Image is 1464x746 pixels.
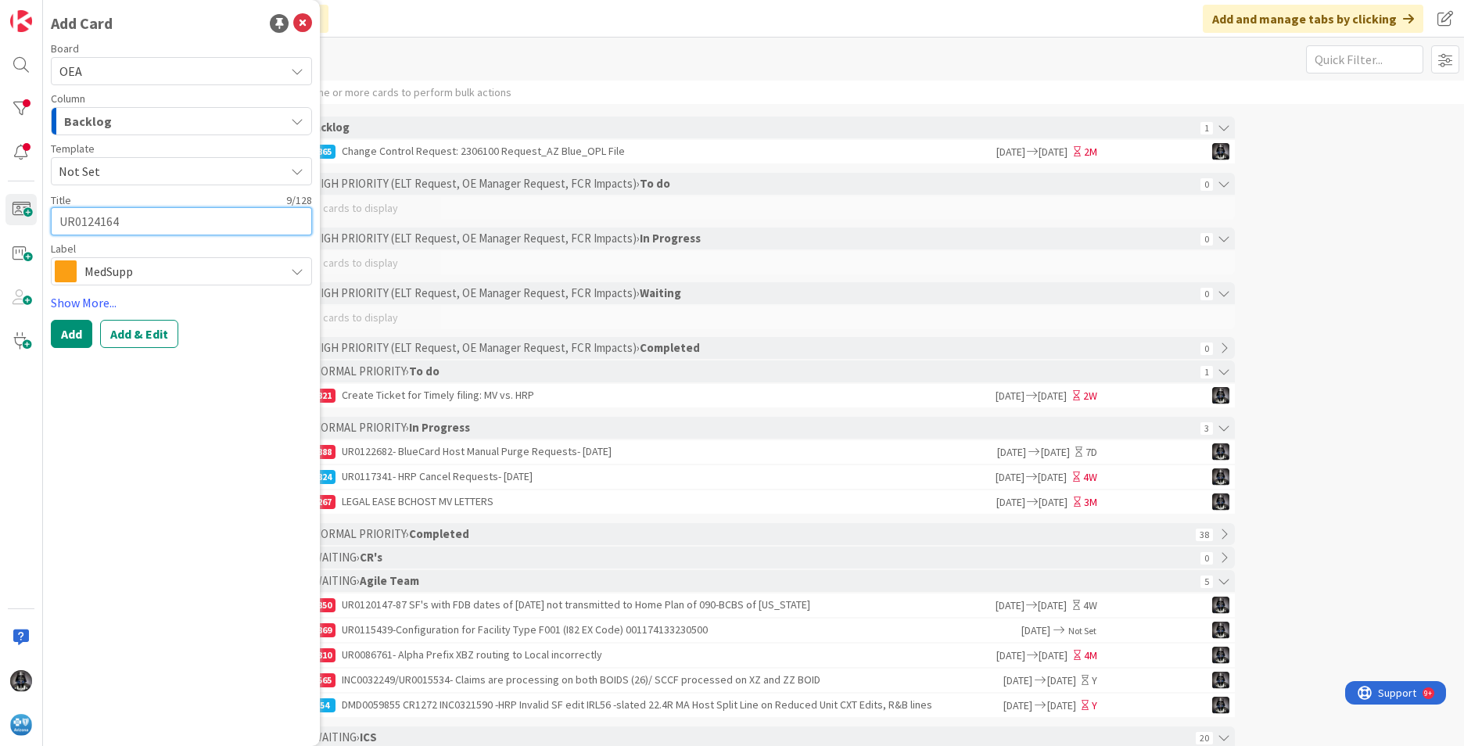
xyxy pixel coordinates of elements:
a: 6754DMD0059855 CR1272 INC0321590 -HRP Invalid SF edit IRL56 -slated 22.4R MA Host Split Line on R... [273,694,1235,717]
img: KG [1212,672,1229,689]
span: 1 [1200,366,1213,378]
b: To do [640,176,670,191]
div: 3M [1084,494,1097,511]
div: › HIGH PRIORITY (ELT Request, OE Manager Request, FCR Impacts) › [307,228,1196,249]
a: 18310UR0086761- Alpha Prefix XBZ routing to Local incorrectly[DATE][DATE]4MKG [273,644,1235,667]
img: KG [1212,697,1229,714]
span: Label [51,243,76,254]
b: To do [409,364,440,378]
span: OEA [59,63,82,79]
div: 9+ [79,6,87,19]
b: In Progress [640,231,701,246]
div: DMD0059855 CR1272 INC0321590 -HRP Invalid SF edit IRL56 -slated 22.4R MA Host Split Line on Reduc... [304,694,1002,717]
div: 2M [1084,144,1097,160]
div: LEGAL EASE BCHOST MV LETTERS [304,490,994,514]
div: Select one or more cards to perform bulk actions [279,81,511,104]
span: [DATE] [996,444,1027,461]
img: KG [1212,597,1229,614]
span: 3 [1200,422,1213,435]
span: [DATE] [1021,622,1050,639]
div: Y [1092,698,1097,714]
span: Not Set [59,161,273,181]
b: Agile Team [360,573,419,588]
a: Show More... [51,293,312,312]
a: 17821Create Ticket for Timely filing: MV vs. HRP[DATE][DATE]2WKG [273,384,1235,407]
span: MedSupp [84,260,277,282]
div: › NORMAL PRIORITY › [307,417,1196,439]
div: 4M [1084,647,1097,664]
div: UR0117341- HRP Cancel Requests- [DATE] [304,465,993,489]
input: Quick Filter... [1306,45,1423,74]
div: › HIGH PRIORITY (ELT Request, OE Manager Request, FCR Impacts) › [307,337,1196,359]
span: [DATE] [1002,698,1032,714]
div: 4W [1083,469,1097,486]
a: 18850UR0120147-87 SF's with FDB dates of [DATE] not transmitted to Home Plan of 090-BCBS of [US_S... [273,594,1235,617]
span: Board [51,43,79,54]
span: 5 [1200,576,1213,588]
button: Add & Edit [100,320,178,348]
span: [DATE] [993,388,1024,404]
span: [DATE] [993,597,1024,614]
button: Add [51,320,92,348]
span: 38 [1196,529,1213,541]
img: KG [1212,622,1229,639]
img: KG [1212,493,1229,511]
div: 7D [1085,444,1097,461]
div: UR0120147-87 SF's with FDB dates of [DATE] not transmitted to Home Plan of 090-BCBS of [US_STATE] [304,594,993,617]
span: [DATE] [994,494,1025,511]
div: › WAITING › [307,547,1196,568]
img: KG [1212,647,1229,664]
button: Backlog [51,107,312,135]
div: No cards to display [273,306,1235,329]
a: 17865Change Control Request: 2306100 Request_AZ Blue_OPL File[DATE][DATE]2MKG [273,140,1235,163]
span: Template [51,143,95,154]
a: 18869UR0115439-Configuration for Facility Type F001 (I82 EX Code) 001174133230500[DATE]Not SetKG [273,619,1235,642]
div: UR0086761- Alpha Prefix XBZ routing to Local incorrectly [304,644,994,667]
div: › NORMAL PRIORITY › [307,360,1196,382]
span: [DATE] [1038,469,1069,486]
span: [DATE] [1002,672,1032,689]
b: CR's [360,550,382,565]
span: [DATE] [993,469,1024,486]
img: KG [1212,387,1229,404]
div: Create Ticket for Timely filing: MV vs. HRP [304,384,993,407]
span: 1 [1200,122,1213,134]
div: Add Card [51,12,113,35]
textarea: UR0124164 [51,207,312,235]
img: Visit kanbanzone.com [10,10,32,32]
span: Not Set [1068,625,1096,637]
label: Title [51,193,71,207]
a: 18824UR0117341- HRP Cancel Requests- [DATE][DATE][DATE]4WKG [273,465,1235,489]
div: No cards to display [273,251,1235,274]
b: Backlog [307,120,350,134]
div: 2W [1083,388,1097,404]
div: › NORMAL PRIORITY › [307,523,1191,545]
span: 0 [1200,552,1213,565]
div: INC0032249/UR0015534- Claims are processing on both BOIDS (26)/ SCCF processed on XZ and ZZ BOID [304,669,1002,692]
span: [DATE] [994,144,1025,160]
span: [DATE] [1039,647,1070,664]
span: Column [51,93,85,104]
span: 0 [1200,233,1213,246]
span: [DATE] [994,647,1025,664]
b: ICS [360,730,377,744]
b: Completed [640,340,700,355]
b: Completed [409,526,469,541]
img: KG [1212,143,1229,160]
span: [DATE] [1041,444,1072,461]
div: Add and manage tabs by clicking [1203,5,1423,33]
span: [DATE] [1038,597,1069,614]
div: Y [1092,672,1097,689]
a: 18267LEGAL EASE BCHOST MV LETTERS[DATE][DATE]3MKG [273,490,1235,514]
span: [DATE] [1039,144,1070,160]
span: 0 [1200,288,1213,300]
span: [DATE] [1047,672,1078,689]
div: UR0122682- BlueCard Host Manual Purge Requests- [DATE] [304,440,996,464]
span: [DATE] [1047,698,1078,714]
div: 9 / 128 [76,193,312,207]
span: [DATE] [1038,388,1069,404]
div: Change Control Request: 2306100 Request_AZ Blue_OPL File [304,140,994,163]
span: 0 [1200,343,1213,355]
span: Support [33,2,71,21]
span: Backlog [64,111,112,131]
